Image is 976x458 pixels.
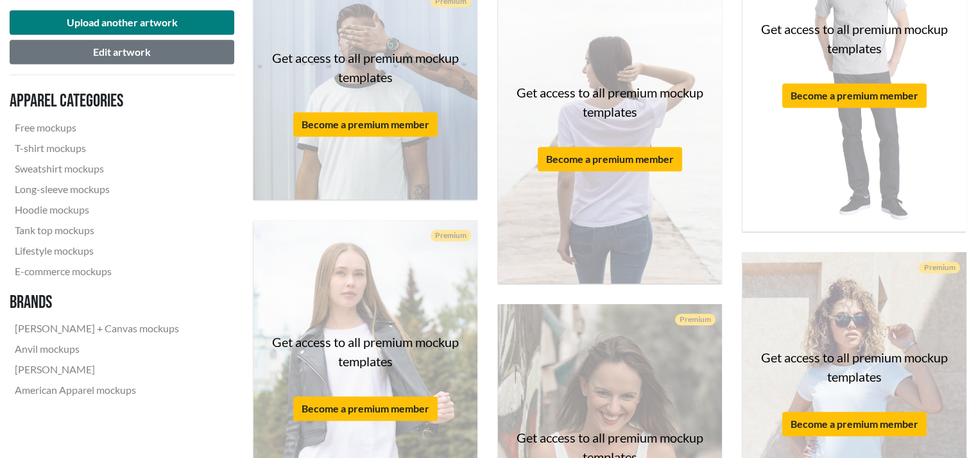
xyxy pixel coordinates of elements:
[10,241,184,261] a: Lifestyle mockups
[10,40,234,64] button: Edit artwork
[10,90,184,112] h3: Apparel categories
[10,339,184,359] a: Anvil mockups
[10,179,184,199] a: Long-sleeve mockups
[266,332,465,371] p: Get access to all premium mockup templates
[10,220,184,241] a: Tank top mockups
[10,318,184,339] a: [PERSON_NAME] + Canvas mockups
[755,348,954,386] p: Get access to all premium mockup templates
[782,83,927,108] button: Become a premium member
[511,83,709,121] p: Get access to all premium mockup templates
[782,412,927,436] button: Become a premium member
[10,158,184,179] a: Sweatshirt mockups
[10,380,184,400] a: American Apparel mockups
[10,261,184,282] a: E-commerce mockups
[10,10,234,35] button: Upload another artwork
[10,117,184,138] a: Free mockups
[10,359,184,380] a: [PERSON_NAME]
[538,147,682,171] button: Become a premium member
[266,48,465,87] p: Get access to all premium mockup templates
[755,19,954,58] p: Get access to all premium mockup templates
[293,112,438,137] button: Become a premium member
[10,199,184,220] a: Hoodie mockups
[293,396,438,421] button: Become a premium member
[10,138,184,158] a: T-shirt mockups
[10,292,184,314] h3: Brands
